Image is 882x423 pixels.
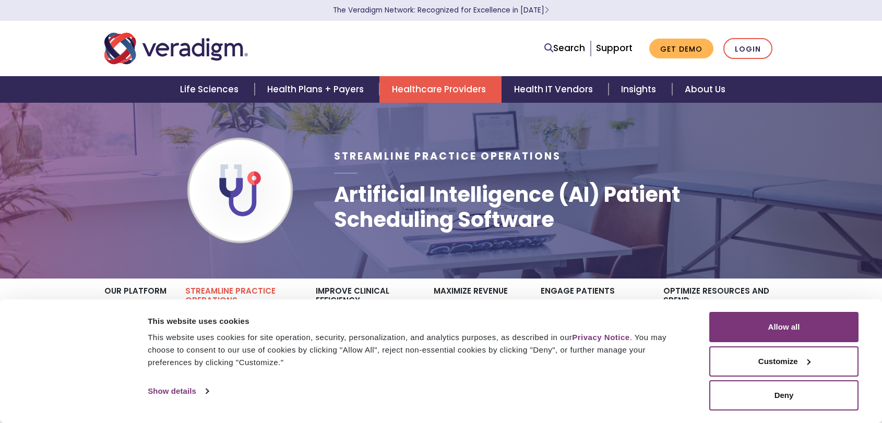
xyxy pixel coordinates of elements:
[334,149,561,163] span: Streamline Practice Operations
[672,76,738,103] a: About Us
[709,380,859,410] button: Deny
[649,39,713,59] a: Get Demo
[334,182,778,232] h1: Artificial Intelligence (AI) Patient Scheduling Software
[148,331,686,369] div: This website uses cookies for site operation, security, personalization, and analytics purposes, ...
[609,76,672,103] a: Insights
[596,42,633,54] a: Support
[168,76,254,103] a: Life Sciences
[148,315,686,328] div: This website uses cookies
[723,38,772,59] a: Login
[544,5,549,15] span: Learn More
[104,31,248,66] img: Veradigm logo
[709,346,859,377] button: Customize
[255,76,379,103] a: Health Plans + Payers
[544,41,585,55] a: Search
[709,312,859,342] button: Allow all
[502,76,609,103] a: Health IT Vendors
[333,5,549,15] a: The Veradigm Network: Recognized for Excellence in [DATE]Learn More
[379,76,502,103] a: Healthcare Providers
[148,383,208,399] a: Show details
[572,333,629,342] a: Privacy Notice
